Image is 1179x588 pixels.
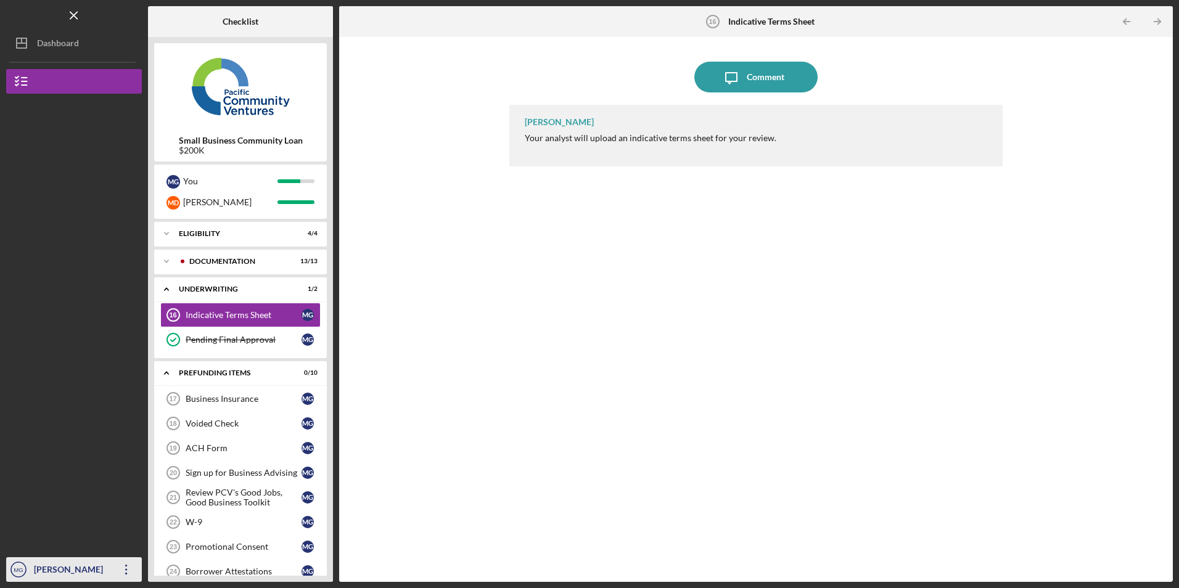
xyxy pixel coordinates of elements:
a: 22W-9MG [160,510,321,534]
tspan: 22 [170,518,177,526]
div: M G [166,175,180,189]
div: Borrower Attestations [186,566,302,576]
button: MG[PERSON_NAME] [6,557,142,582]
tspan: 21 [170,494,177,501]
a: Pending Final ApprovalMG [160,327,321,352]
div: Prefunding Items [179,369,287,377]
tspan: 19 [169,444,176,452]
div: Your analyst will upload an indicative terms sheet for your review. [525,133,776,143]
div: [PERSON_NAME] [31,557,111,585]
div: W-9 [186,517,302,527]
div: M G [302,516,314,528]
a: 18Voided CheckMG [160,411,321,436]
div: Documentation [189,258,287,265]
div: M G [302,333,314,346]
div: ACH Form [186,443,302,453]
div: Voided Check [186,419,302,428]
div: 1 / 2 [295,285,318,293]
div: M G [302,309,314,321]
text: MG [14,566,23,573]
div: [PERSON_NAME] [183,192,277,213]
div: M G [302,417,314,430]
div: [PERSON_NAME] [525,117,594,127]
div: M G [302,491,314,504]
a: 23Promotional ConsentMG [160,534,321,559]
tspan: 24 [170,568,178,575]
div: Dashboard [37,31,79,59]
tspan: 20 [170,469,177,476]
div: Sign up for Business Advising [186,468,302,478]
div: Review PCV's Good Jobs, Good Business Toolkit [186,488,302,507]
a: 19ACH FormMG [160,436,321,460]
tspan: 17 [169,395,176,402]
tspan: 23 [170,543,177,550]
img: Product logo [154,49,327,123]
div: 4 / 4 [295,230,318,237]
tspan: 16 [169,311,176,319]
b: Indicative Terms Sheet [728,17,815,27]
div: M G [302,467,314,479]
div: 0 / 10 [295,369,318,377]
div: Comment [747,62,784,92]
a: 20Sign up for Business AdvisingMG [160,460,321,485]
div: You [183,171,277,192]
div: Promotional Consent [186,542,302,552]
div: $200K [179,145,303,155]
div: M D [166,196,180,210]
tspan: 16 [709,18,716,25]
a: 24Borrower AttestationsMG [160,559,321,584]
a: 17Business InsuranceMG [160,386,321,411]
div: Eligibility [179,230,287,237]
button: Dashboard [6,31,142,55]
a: 16Indicative Terms SheetMG [160,303,321,327]
b: Checklist [223,17,258,27]
a: 21Review PCV's Good Jobs, Good Business ToolkitMG [160,485,321,510]
button: Comment [694,62,818,92]
div: Indicative Terms Sheet [186,310,302,320]
b: Small Business Community Loan [179,136,303,145]
div: M G [302,442,314,454]
div: M G [302,541,314,553]
tspan: 18 [169,420,176,427]
div: M G [302,393,314,405]
div: M G [302,565,314,578]
div: Pending Final Approval [186,335,302,345]
div: 13 / 13 [295,258,318,265]
div: Business Insurance [186,394,302,404]
div: Underwriting [179,285,287,293]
